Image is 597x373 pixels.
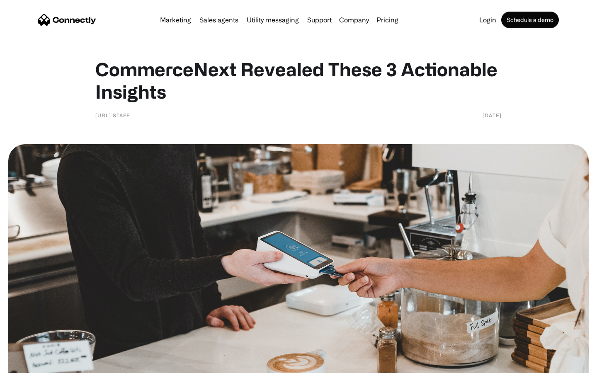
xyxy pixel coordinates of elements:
[157,17,194,23] a: Marketing
[483,111,502,119] div: [DATE]
[95,58,502,103] h1: CommerceNext Revealed These 3 Actionable Insights
[17,358,50,370] ul: Language list
[95,111,130,119] div: [URL] Staff
[304,17,335,23] a: Support
[339,14,369,26] div: Company
[8,358,50,370] aside: Language selected: English
[243,17,302,23] a: Utility messaging
[196,17,242,23] a: Sales agents
[501,12,559,28] a: Schedule a demo
[373,17,402,23] a: Pricing
[476,17,500,23] a: Login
